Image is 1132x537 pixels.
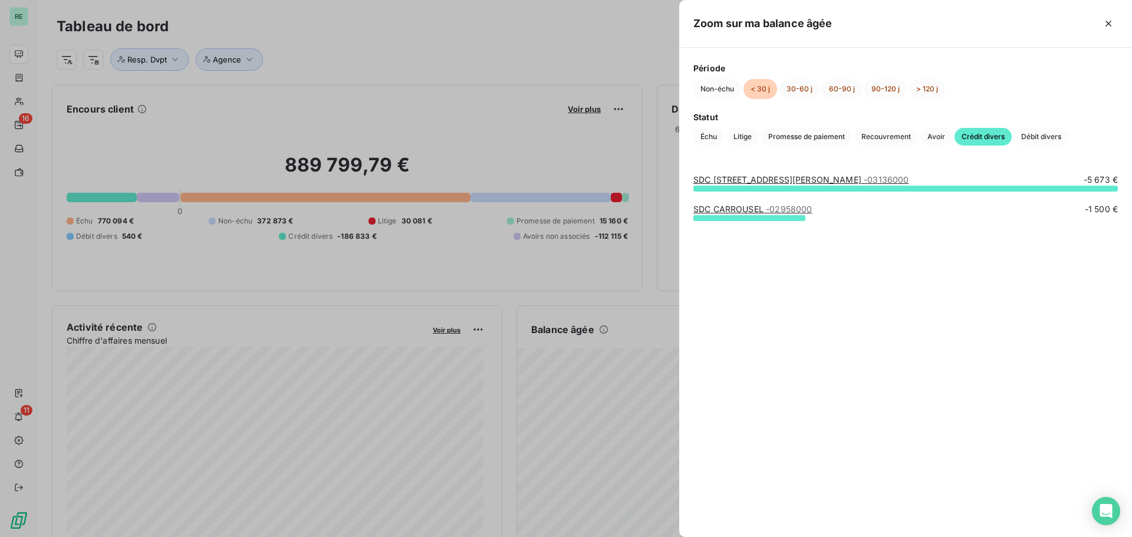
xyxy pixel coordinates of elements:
[1014,128,1068,146] button: Débit divers
[693,128,724,146] button: Échu
[909,79,945,99] button: > 120 j
[1084,174,1118,186] span: -5 673 €
[1085,203,1118,215] span: -1 500 €
[693,62,1118,74] span: Période
[864,174,909,185] span: - 03136000
[693,174,909,185] a: SDC [STREET_ADDRESS][PERSON_NAME]
[726,128,759,146] button: Litige
[693,111,1118,123] span: Statut
[854,128,918,146] button: Recouvrement
[822,79,862,99] button: 60-90 j
[693,79,741,99] button: Non-échu
[693,15,832,32] h5: Zoom sur ma balance âgée
[779,79,820,99] button: 30-60 j
[761,128,852,146] button: Promesse de paiement
[693,204,812,214] a: SDC CARROUSEL
[1092,497,1120,525] div: Open Intercom Messenger
[743,79,777,99] button: < 30 j
[955,128,1012,146] button: Crédit divers
[864,79,907,99] button: 90-120 j
[920,128,952,146] button: Avoir
[766,204,812,214] span: - 02958000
